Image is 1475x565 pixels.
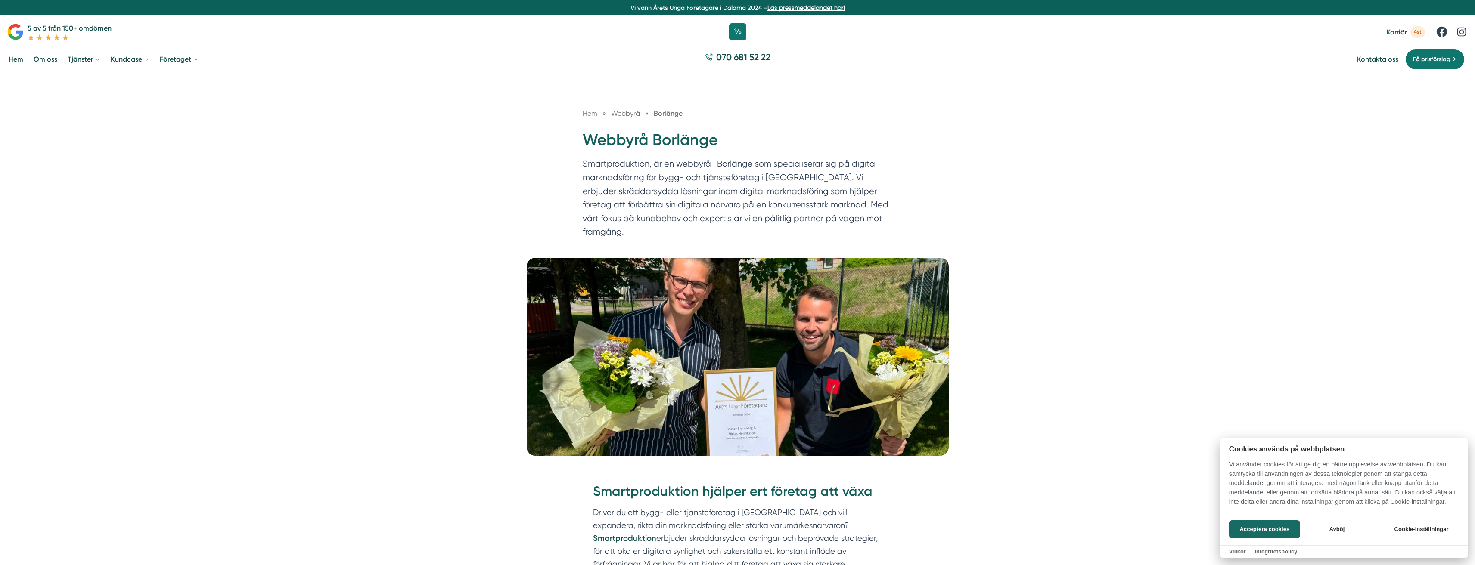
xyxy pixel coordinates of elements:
p: Vi använder cookies för att ge dig en bättre upplevelse av webbplatsen. Du kan samtycka till anvä... [1220,460,1468,513]
h2: Cookies används på webbplatsen [1220,445,1468,453]
button: Avböj [1303,520,1371,538]
button: Acceptera cookies [1229,520,1300,538]
a: Integritetspolicy [1255,548,1297,555]
button: Cookie-inställningar [1384,520,1459,538]
a: Villkor [1229,548,1246,555]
